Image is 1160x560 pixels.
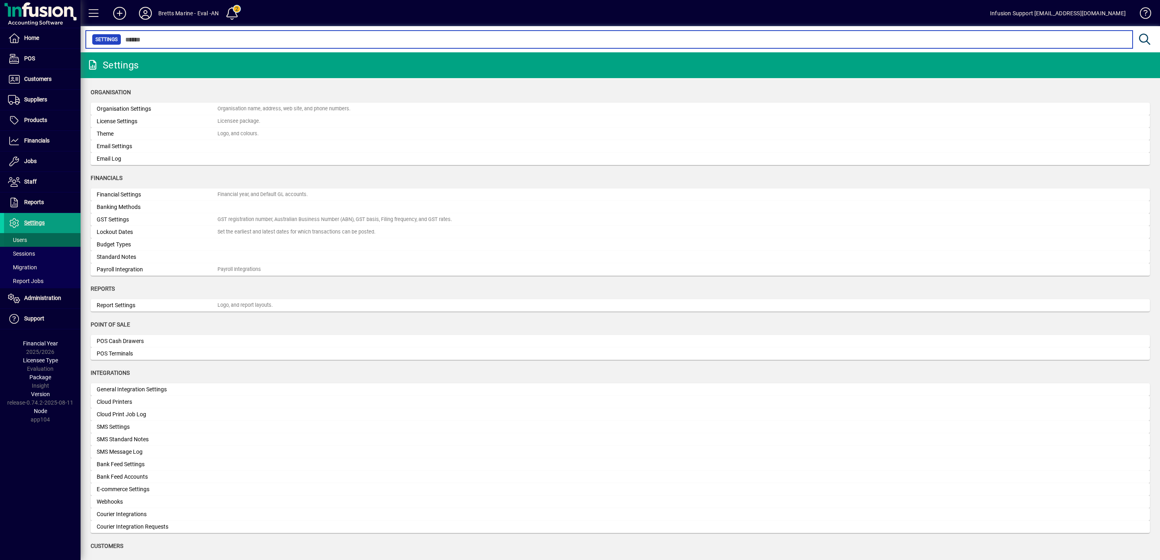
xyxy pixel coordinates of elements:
[97,510,217,519] div: Courier Integrations
[91,433,1150,446] a: SMS Standard Notes
[97,240,217,249] div: Budget Types
[91,213,1150,226] a: GST SettingsGST registration number, Australian Business Number (ABN), GST basis, Filing frequenc...
[91,89,131,95] span: Organisation
[34,408,47,414] span: Node
[24,295,61,301] span: Administration
[31,391,50,397] span: Version
[97,117,217,126] div: License Settings
[91,238,1150,251] a: Budget Types
[4,110,81,130] a: Products
[4,288,81,308] a: Administration
[24,158,37,164] span: Jobs
[91,496,1150,508] a: Webhooks
[4,28,81,48] a: Home
[97,398,217,406] div: Cloud Printers
[158,7,219,20] div: Bretts Marine - Eval -AN
[97,105,217,113] div: Organisation Settings
[24,219,45,226] span: Settings
[24,76,52,82] span: Customers
[97,385,217,394] div: General Integration Settings
[4,90,81,110] a: Suppliers
[91,175,122,181] span: Financials
[97,523,217,531] div: Courier Integration Requests
[95,35,118,43] span: Settings
[217,216,452,223] div: GST registration number, Australian Business Number (ABN), GST basis, Filing frequency, and GST r...
[97,228,217,236] div: Lockout Dates
[91,543,123,549] span: Customers
[87,59,139,72] div: Settings
[4,69,81,89] a: Customers
[29,374,51,380] span: Package
[97,410,217,419] div: Cloud Print Job Log
[4,192,81,213] a: Reports
[217,228,375,236] div: Set the earliest and latest dates for which transactions can be posted.
[4,247,81,260] a: Sessions
[97,448,217,456] div: SMS Message Log
[97,253,217,261] div: Standard Notes
[4,131,81,151] a: Financials
[24,55,35,62] span: POS
[217,118,260,125] div: Licensee package.
[91,115,1150,128] a: License SettingsLicensee package.
[91,153,1150,165] a: Email Log
[97,498,217,506] div: Webhooks
[91,458,1150,471] a: Bank Feed Settings
[97,337,217,345] div: POS Cash Drawers
[91,285,115,292] span: Reports
[91,140,1150,153] a: Email Settings
[24,199,44,205] span: Reports
[97,485,217,494] div: E-commerce Settings
[91,335,1150,347] a: POS Cash Drawers
[97,423,217,431] div: SMS Settings
[217,130,259,138] div: Logo, and colours.
[97,215,217,224] div: GST Settings
[23,340,58,347] span: Financial Year
[990,7,1126,20] div: Infusion Support [EMAIL_ADDRESS][DOMAIN_NAME]
[217,105,350,113] div: Organisation name, address, web site, and phone numbers.
[23,357,58,364] span: Licensee Type
[24,137,50,144] span: Financials
[8,278,43,284] span: Report Jobs
[91,408,1150,421] a: Cloud Print Job Log
[133,6,158,21] button: Profile
[91,321,130,328] span: Point of Sale
[91,370,130,376] span: Integrations
[97,142,217,151] div: Email Settings
[91,383,1150,396] a: General Integration Settings
[1134,2,1150,28] a: Knowledge Base
[91,347,1150,360] a: POS Terminals
[4,233,81,247] a: Users
[91,226,1150,238] a: Lockout DatesSet the earliest and latest dates for which transactions can be posted.
[97,301,217,310] div: Report Settings
[217,266,261,273] div: Payroll Integrations
[24,35,39,41] span: Home
[91,103,1150,115] a: Organisation SettingsOrganisation name, address, web site, and phone numbers.
[91,188,1150,201] a: Financial SettingsFinancial year, and Default GL accounts.
[97,473,217,481] div: Bank Feed Accounts
[91,471,1150,483] a: Bank Feed Accounts
[97,265,217,274] div: Payroll Integration
[4,274,81,288] a: Report Jobs
[24,96,47,103] span: Suppliers
[97,130,217,138] div: Theme
[8,264,37,271] span: Migration
[91,263,1150,276] a: Payroll IntegrationPayroll Integrations
[91,421,1150,433] a: SMS Settings
[91,446,1150,458] a: SMS Message Log
[91,483,1150,496] a: E-commerce Settings
[4,309,81,329] a: Support
[97,203,217,211] div: Banking Methods
[97,460,217,469] div: Bank Feed Settings
[97,190,217,199] div: Financial Settings
[97,155,217,163] div: Email Log
[91,521,1150,533] a: Courier Integration Requests
[217,191,308,198] div: Financial year, and Default GL accounts.
[91,508,1150,521] a: Courier Integrations
[91,299,1150,312] a: Report SettingsLogo, and report layouts.
[24,315,44,322] span: Support
[8,237,27,243] span: Users
[24,178,37,185] span: Staff
[4,49,81,69] a: POS
[4,260,81,274] a: Migration
[24,117,47,123] span: Products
